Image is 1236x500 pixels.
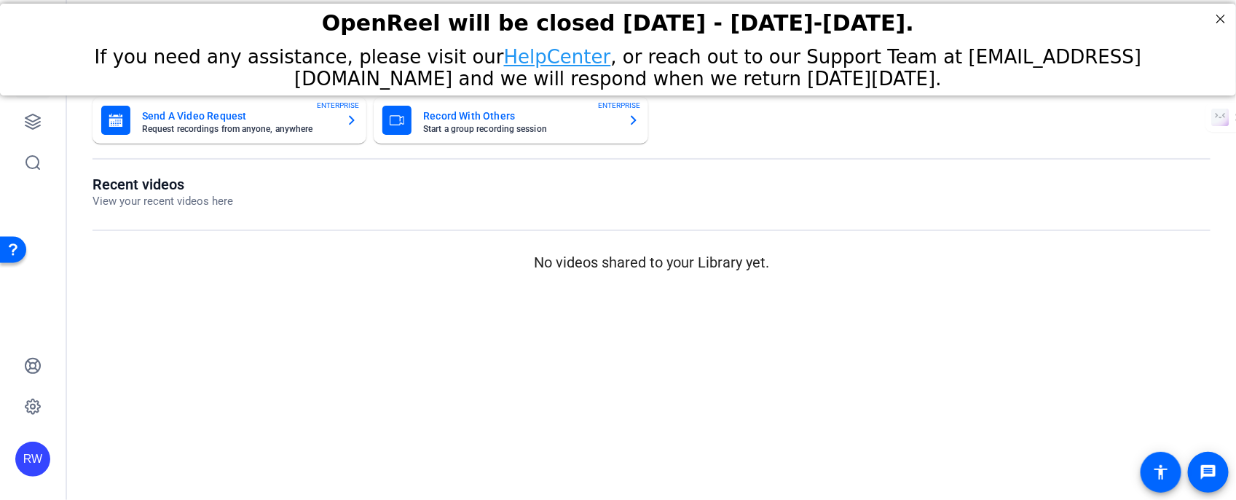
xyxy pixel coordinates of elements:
button: Record With OthersStart a group recording sessionENTERPRISE [374,97,647,144]
mat-icon: accessibility [1152,464,1170,481]
mat-card-subtitle: Start a group recording session [423,125,615,133]
mat-icon: message [1200,464,1217,481]
div: OpenReel will be closed [DATE] - [DATE]-[DATE]. [18,7,1218,32]
p: No videos shared to your Library yet. [92,251,1211,273]
span: ENTERPRISE [317,100,359,111]
mat-card-subtitle: Request recordings from anyone, anywhere [142,125,334,133]
mat-card-title: Record With Others [423,107,615,125]
h1: Recent videos [92,176,233,193]
p: View your recent videos here [92,193,233,210]
a: HelpCenter [504,42,611,64]
button: Send A Video RequestRequest recordings from anyone, anywhereENTERPRISE [92,97,366,144]
span: ENTERPRISE [599,100,641,111]
mat-card-title: Send A Video Request [142,107,334,125]
div: RW [15,442,50,477]
span: If you need any assistance, please visit our , or reach out to our Support Team at [EMAIL_ADDRESS... [95,42,1142,86]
